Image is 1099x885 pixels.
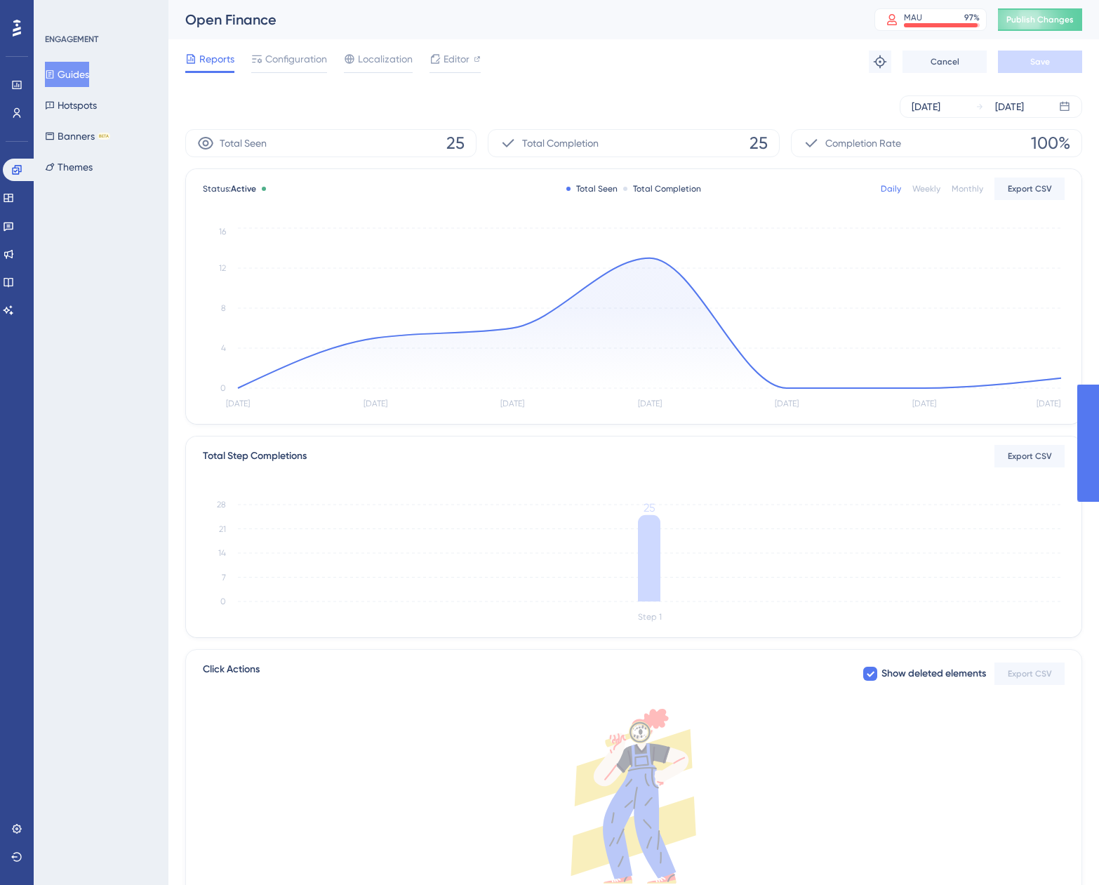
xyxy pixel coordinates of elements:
[881,665,986,682] span: Show deleted elements
[265,51,327,67] span: Configuration
[912,183,940,194] div: Weekly
[203,661,260,686] span: Click Actions
[522,135,599,152] span: Total Completion
[638,399,662,408] tspan: [DATE]
[904,12,922,23] div: MAU
[98,133,110,140] div: BETA
[964,12,980,23] div: 97 %
[566,183,618,194] div: Total Seen
[825,135,901,152] span: Completion Rate
[912,98,940,115] div: [DATE]
[217,500,226,510] tspan: 28
[902,51,987,73] button: Cancel
[199,51,234,67] span: Reports
[775,399,799,408] tspan: [DATE]
[444,51,469,67] span: Editor
[1008,451,1052,462] span: Export CSV
[1006,14,1074,25] span: Publish Changes
[994,445,1065,467] button: Export CSV
[45,93,97,118] button: Hotspots
[1030,56,1050,67] span: Save
[221,343,226,353] tspan: 4
[45,62,89,87] button: Guides
[750,132,768,154] span: 25
[364,399,387,408] tspan: [DATE]
[220,383,226,393] tspan: 0
[203,448,307,465] div: Total Step Completions
[446,132,465,154] span: 25
[952,183,983,194] div: Monthly
[912,399,936,408] tspan: [DATE]
[998,8,1082,31] button: Publish Changes
[994,663,1065,685] button: Export CSV
[222,573,226,583] tspan: 7
[998,51,1082,73] button: Save
[1008,668,1052,679] span: Export CSV
[1037,399,1060,408] tspan: [DATE]
[500,399,524,408] tspan: [DATE]
[203,183,256,194] span: Status:
[219,227,226,237] tspan: 16
[931,56,959,67] span: Cancel
[45,154,93,180] button: Themes
[358,51,413,67] span: Localization
[1008,183,1052,194] span: Export CSV
[1031,132,1070,154] span: 100%
[226,399,250,408] tspan: [DATE]
[220,135,267,152] span: Total Seen
[644,501,655,514] tspan: 25
[220,597,226,606] tspan: 0
[881,183,901,194] div: Daily
[231,184,256,194] span: Active
[185,10,839,29] div: Open Finance
[45,124,110,149] button: BannersBETA
[219,524,226,534] tspan: 21
[221,303,226,313] tspan: 8
[638,612,662,622] tspan: Step 1
[623,183,701,194] div: Total Completion
[995,98,1024,115] div: [DATE]
[1040,830,1082,872] iframe: UserGuiding AI Assistant Launcher
[218,548,226,558] tspan: 14
[219,263,226,273] tspan: 12
[45,34,98,45] div: ENGAGEMENT
[994,178,1065,200] button: Export CSV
